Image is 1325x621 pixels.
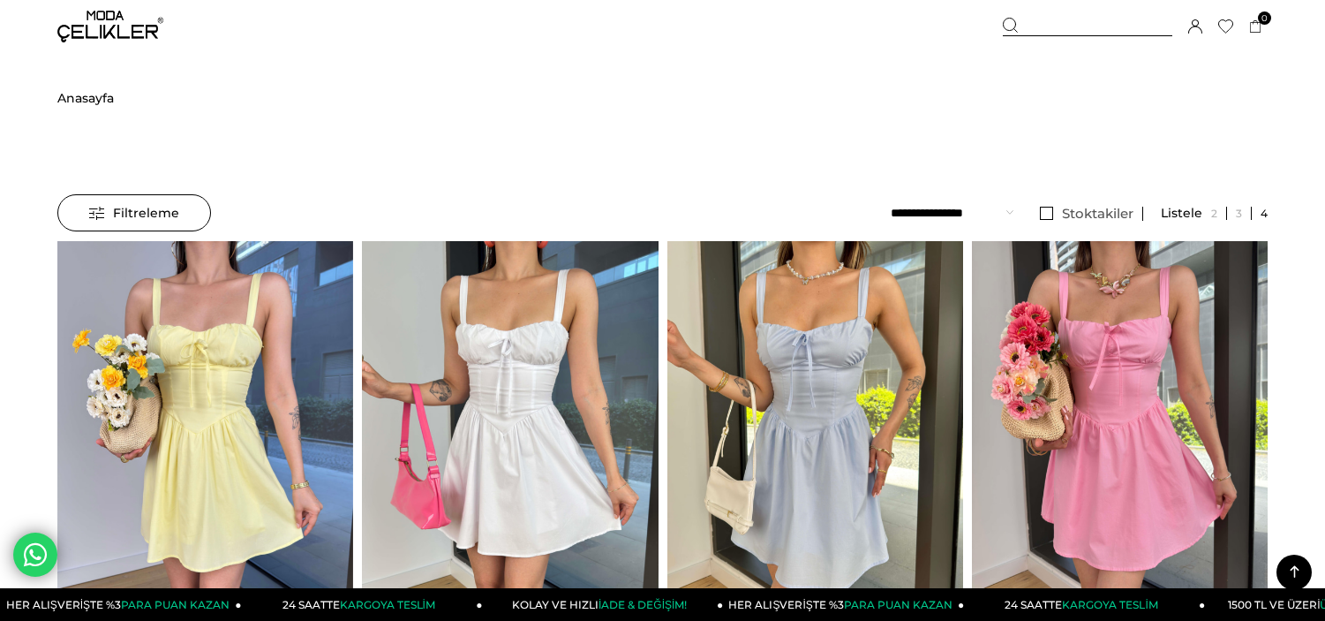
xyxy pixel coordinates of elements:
a: HER ALIŞVERİŞTE %3PARA PUAN KAZAN [1,588,242,621]
img: logo [57,11,163,42]
span: Filtreleme [89,195,179,231]
li: > [57,53,114,143]
a: HER ALIŞVERİŞTE %3PARA PUAN KAZAN [723,588,964,621]
span: PARA PUAN KAZAN [844,598,952,611]
span: KARGOYA TESLİM [1062,598,1157,611]
span: KARGOYA TESLİM [340,598,435,611]
a: KOLAY VE HIZLIİADE & DEĞİŞİM! [482,588,723,621]
a: 24 SAATTEKARGOYA TESLİM [241,588,482,621]
span: 0 [1258,11,1271,25]
a: Stoktakiler [1031,207,1143,221]
a: Anasayfa [57,53,114,143]
span: PARA PUAN KAZAN [121,598,230,611]
a: 0 [1249,20,1262,34]
a: 24 SAATTEKARGOYA TESLİM [964,588,1205,621]
span: İADE & DEĞİŞİM! [599,598,687,611]
span: Stoktakiler [1062,205,1133,222]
